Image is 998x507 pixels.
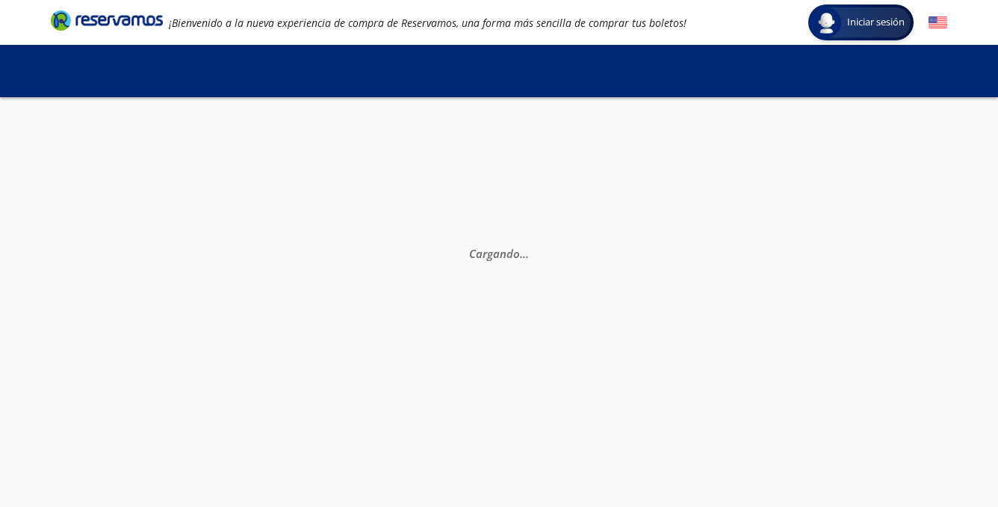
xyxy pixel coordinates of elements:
[169,16,686,30] em: ¡Bienvenido a la nueva experiencia de compra de Reservamos, una forma más sencilla de comprar tus...
[526,246,529,261] span: .
[51,9,163,36] a: Brand Logo
[929,13,947,32] button: English
[520,246,523,261] span: .
[51,9,163,31] i: Brand Logo
[469,246,529,261] em: Cargando
[841,15,911,30] span: Iniciar sesión
[523,246,526,261] span: .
